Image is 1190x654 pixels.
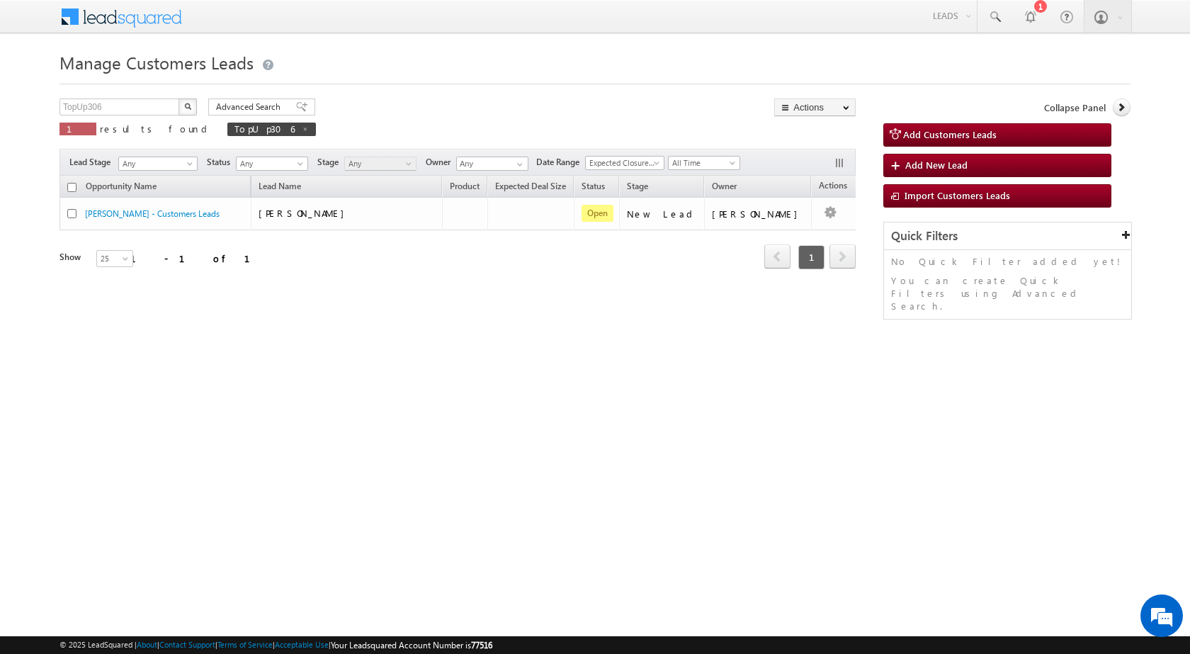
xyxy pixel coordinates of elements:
[79,179,164,197] a: Opportunity Name
[259,207,351,219] span: [PERSON_NAME]
[237,157,304,170] span: Any
[829,246,856,269] a: next
[495,181,566,191] span: Expected Deal Size
[668,156,740,170] a: All Time
[59,51,254,74] span: Manage Customers Leads
[59,638,492,652] span: © 2025 LeadSquared | | | | |
[582,205,613,222] span: Open
[119,157,193,170] span: Any
[509,157,527,171] a: Show All Items
[1044,101,1106,114] span: Collapse Panel
[85,208,220,219] a: [PERSON_NAME] - Customers Leads
[905,159,968,171] span: Add New Lead
[471,640,492,650] span: 77516
[712,208,805,220] div: [PERSON_NAME]
[712,181,737,191] span: Owner
[884,222,1131,250] div: Quick Filters
[251,179,308,197] span: Lead Name
[67,183,76,192] input: Check all records
[812,178,854,196] span: Actions
[96,250,133,267] a: 25
[159,640,215,649] a: Contact Support
[216,101,285,113] span: Advanced Search
[798,245,824,269] span: 1
[450,181,480,191] span: Product
[620,179,655,197] a: Stage
[456,157,528,171] input: Type to Search
[574,179,612,197] a: Status
[275,640,329,649] a: Acceptable Use
[627,208,698,220] div: New Lead
[184,103,191,110] img: Search
[100,123,212,135] span: results found
[207,156,236,169] span: Status
[891,274,1124,312] p: You can create Quick Filters using Advanced Search.
[891,255,1124,268] p: No Quick Filter added yet!
[317,156,344,169] span: Stage
[59,251,85,264] div: Show
[331,640,492,650] span: Your Leadsquared Account Number is
[236,157,308,171] a: Any
[829,244,856,269] span: next
[86,181,157,191] span: Opportunity Name
[627,181,648,191] span: Stage
[69,156,116,169] span: Lead Stage
[137,640,157,649] a: About
[345,157,412,170] span: Any
[774,98,856,116] button: Actions
[903,128,997,140] span: Add Customers Leads
[234,123,295,135] span: TopUp306
[536,156,585,169] span: Date Range
[344,157,416,171] a: Any
[764,246,790,269] a: prev
[905,189,1010,201] span: Import Customers Leads
[118,157,198,171] a: Any
[67,123,89,135] span: 1
[585,156,664,170] a: Expected Closure Date
[669,157,736,169] span: All Time
[426,156,456,169] span: Owner
[97,252,135,265] span: 25
[764,244,790,269] span: prev
[130,250,267,266] div: 1 - 1 of 1
[586,157,659,169] span: Expected Closure Date
[488,179,573,197] a: Expected Deal Size
[217,640,273,649] a: Terms of Service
